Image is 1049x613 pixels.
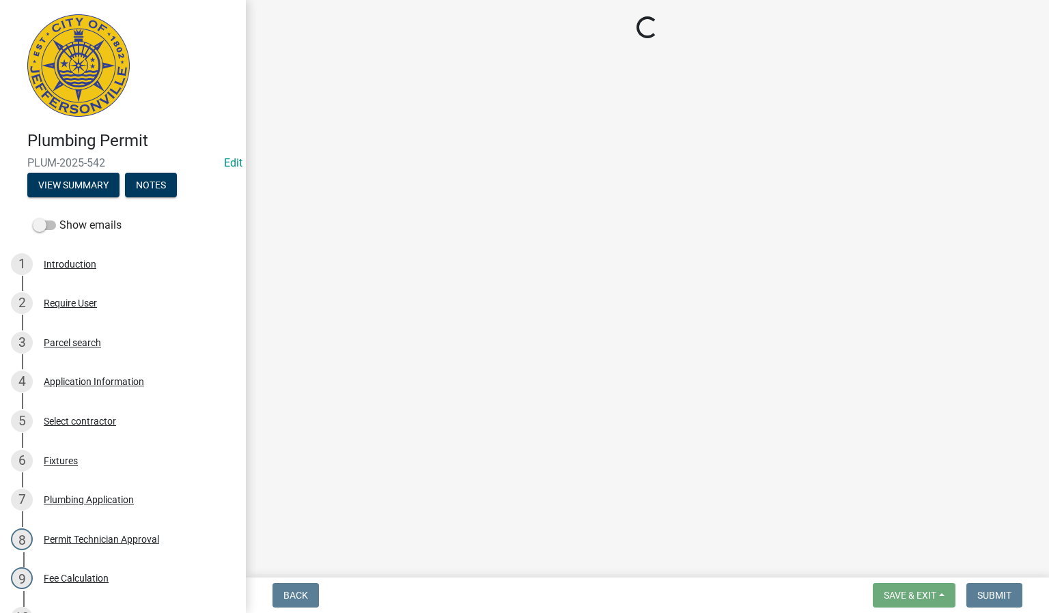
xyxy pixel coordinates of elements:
button: Notes [125,173,177,197]
div: Permit Technician Approval [44,534,159,544]
div: 6 [11,450,33,472]
div: Fee Calculation [44,573,109,583]
span: Submit [977,590,1011,601]
wm-modal-confirm: Notes [125,180,177,191]
wm-modal-confirm: Edit Application Number [224,156,242,169]
span: Save & Exit [884,590,936,601]
div: Application Information [44,377,144,386]
div: Select contractor [44,416,116,426]
div: 1 [11,253,33,275]
div: 7 [11,489,33,511]
button: Save & Exit [873,583,955,608]
div: 5 [11,410,33,432]
div: 2 [11,292,33,314]
div: 9 [11,567,33,589]
div: Introduction [44,259,96,269]
div: Parcel search [44,338,101,347]
span: PLUM-2025-542 [27,156,219,169]
button: View Summary [27,173,120,197]
div: 3 [11,332,33,354]
div: 8 [11,528,33,550]
a: Edit [224,156,242,169]
wm-modal-confirm: Summary [27,180,120,191]
button: Submit [966,583,1022,608]
label: Show emails [33,217,122,233]
div: Fixtures [44,456,78,466]
button: Back [272,583,319,608]
h4: Plumbing Permit [27,131,235,151]
div: Plumbing Application [44,495,134,504]
div: 4 [11,371,33,393]
img: City of Jeffersonville, Indiana [27,14,130,117]
div: Require User [44,298,97,308]
span: Back [283,590,308,601]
